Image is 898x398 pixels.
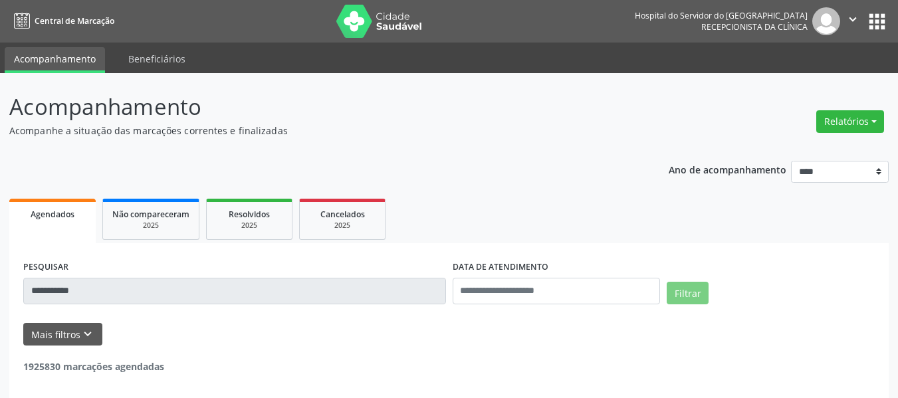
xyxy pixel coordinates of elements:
label: DATA DE ATENDIMENTO [453,257,548,278]
button: apps [865,10,889,33]
span: Agendados [31,209,74,220]
i: keyboard_arrow_down [80,327,95,342]
span: Não compareceram [112,209,189,220]
button: Relatórios [816,110,884,133]
button: Mais filtroskeyboard_arrow_down [23,323,102,346]
span: Recepcionista da clínica [701,21,808,33]
a: Acompanhamento [5,47,105,73]
div: 2025 [216,221,282,231]
strong: 1925830 marcações agendadas [23,360,164,373]
div: 2025 [112,221,189,231]
button: Filtrar [667,282,709,304]
span: Cancelados [320,209,365,220]
a: Central de Marcação [9,10,114,32]
img: img [812,7,840,35]
div: Hospital do Servidor do [GEOGRAPHIC_DATA] [635,10,808,21]
p: Ano de acompanhamento [669,161,786,177]
a: Beneficiários [119,47,195,70]
i:  [845,12,860,27]
div: 2025 [309,221,376,231]
p: Acompanhe a situação das marcações correntes e finalizadas [9,124,625,138]
label: PESQUISAR [23,257,68,278]
button:  [840,7,865,35]
span: Resolvidos [229,209,270,220]
span: Central de Marcação [35,15,114,27]
p: Acompanhamento [9,90,625,124]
